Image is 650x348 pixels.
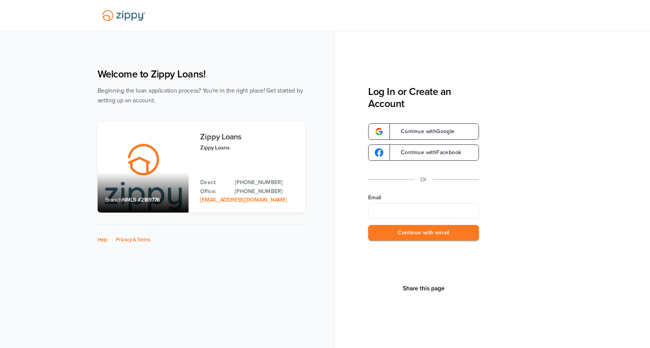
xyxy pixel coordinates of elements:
a: Help [98,237,108,243]
button: Continue with email [368,225,479,241]
h3: Zippy Loans [200,133,297,141]
span: Continue with Facebook [393,150,461,155]
h1: Welcome to Zippy Loans! [98,68,305,80]
label: Email [368,194,479,202]
input: Email Address [368,203,479,219]
h3: Log In or Create an Account [368,86,479,110]
a: Email Address: zippyguide@zippymh.com [200,197,287,203]
p: Or [421,175,427,185]
span: Continue with Google [393,129,455,134]
button: Share This Page [400,285,447,292]
img: Lender Logo [98,7,150,25]
span: NMLS #2189776 [122,197,160,203]
a: google-logoContinue withFacebook [368,144,479,161]
a: Privacy & Terms [116,237,150,243]
img: google-logo [375,148,383,157]
a: Office Phone: 512-975-2947 [235,187,297,196]
p: Office: [200,187,227,196]
a: google-logoContinue withGoogle [368,123,479,140]
img: google-logo [375,127,383,136]
p: Zippy Loans [200,143,297,152]
span: Beginning the loan application process? You're in the right place! Get started by setting up an a... [98,87,303,104]
p: Direct: [200,178,227,187]
span: Branch [105,197,122,203]
a: Direct Phone: 512-975-2947 [235,178,297,187]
